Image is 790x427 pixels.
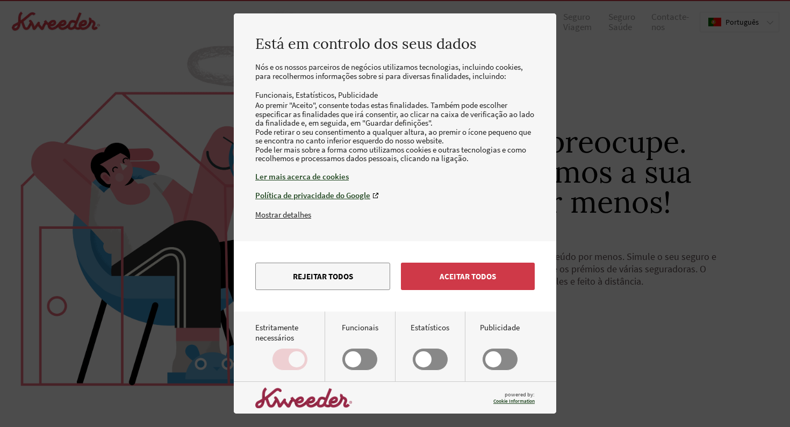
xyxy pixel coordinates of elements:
[338,90,378,100] li: Publicidade
[255,90,296,100] li: Funcionais
[296,90,338,100] li: Estatísticos
[255,190,535,200] a: Política de privacidade do Google
[493,391,535,404] span: powered by:
[411,322,449,371] label: Estatísticos
[255,209,311,220] button: Mostrar detalhes
[480,322,520,371] label: Publicidade
[255,322,325,371] label: Estritamente necessários
[401,263,535,290] button: Aceitar todos
[493,398,535,404] a: Cookie Information
[234,241,556,312] div: menu
[255,263,390,290] button: Rejeitar todos
[342,322,378,371] label: Funcionais
[255,35,535,52] h2: Está em controlo dos seus dados
[255,171,535,182] a: Ler mais acerca de cookies
[255,63,535,209] div: Nós e os nossos parceiros de negócios utilizamos tecnologias, incluindo cookies, para recolhermos...
[255,387,352,408] img: logo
